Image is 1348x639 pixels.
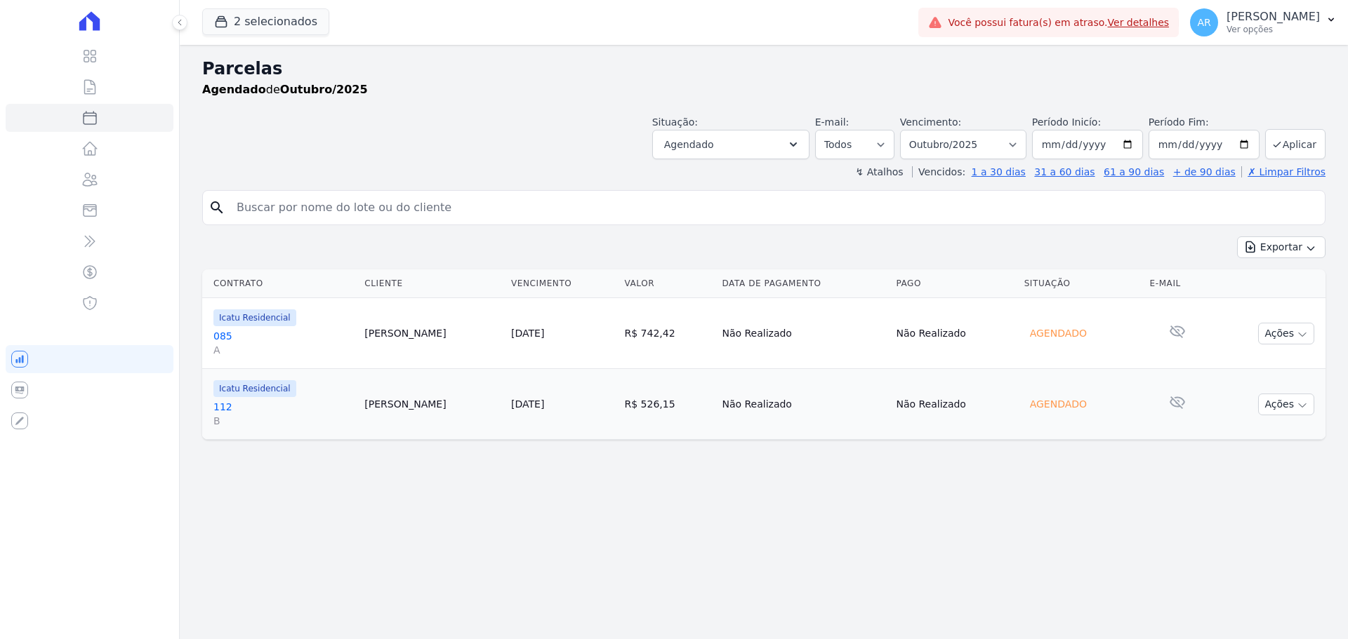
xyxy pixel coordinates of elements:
a: 61 a 90 dias [1104,166,1164,177]
a: + de 90 dias [1173,166,1236,177]
label: Situação: [652,116,698,128]
p: de [202,81,368,98]
label: ↯ Atalhos [855,166,903,177]
a: 1 a 30 dias [972,166,1026,177]
div: Agendado [1024,323,1092,343]
th: Contrato [202,269,359,298]
span: AR [1197,18,1210,27]
div: Agendado [1024,394,1092,414]
p: [PERSON_NAME] [1227,10,1320,24]
th: Situação [1019,269,1144,298]
i: search [209,199,225,216]
td: Não Realizado [890,298,1018,369]
span: Você possui fatura(s) em atraso. [948,15,1169,30]
td: [PERSON_NAME] [359,298,505,369]
strong: Outubro/2025 [280,83,368,96]
td: R$ 526,15 [619,369,717,440]
label: E-mail: [815,116,850,128]
th: Cliente [359,269,505,298]
span: Icatu Residencial [213,309,296,326]
label: Vencidos: [912,166,965,177]
a: [DATE] [511,398,544,410]
h2: Parcelas [202,56,1326,81]
a: [DATE] [511,328,544,339]
span: A [213,343,353,357]
td: Não Realizado [890,369,1018,440]
label: Período Fim: [1149,115,1260,130]
label: Período Inicío: [1032,116,1101,128]
button: Aplicar [1265,129,1326,159]
button: Ações [1258,323,1314,344]
a: 31 a 60 dias [1034,166,1095,177]
th: Vencimento [505,269,619,298]
strong: Agendado [202,83,266,96]
th: Pago [890,269,1018,298]
a: 085A [213,329,353,357]
a: Ver detalhes [1108,17,1170,28]
button: Exportar [1237,236,1326,258]
th: E-mail [1144,269,1211,298]
td: R$ 742,42 [619,298,717,369]
label: Vencimento: [900,116,961,128]
td: [PERSON_NAME] [359,369,505,440]
th: Valor [619,269,717,298]
p: Ver opções [1227,24,1320,35]
button: Agendado [652,130,810,159]
a: ✗ Limpar Filtros [1241,166,1326,177]
span: Agendado [664,136,714,153]
input: Buscar por nome do lote ou do cliente [228,194,1319,222]
span: B [213,414,353,428]
button: 2 selecionados [202,8,329,35]
button: Ações [1258,394,1314,415]
a: 112B [213,400,353,428]
td: Não Realizado [716,369,890,440]
span: Icatu Residencial [213,380,296,397]
button: AR [PERSON_NAME] Ver opções [1179,3,1348,42]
